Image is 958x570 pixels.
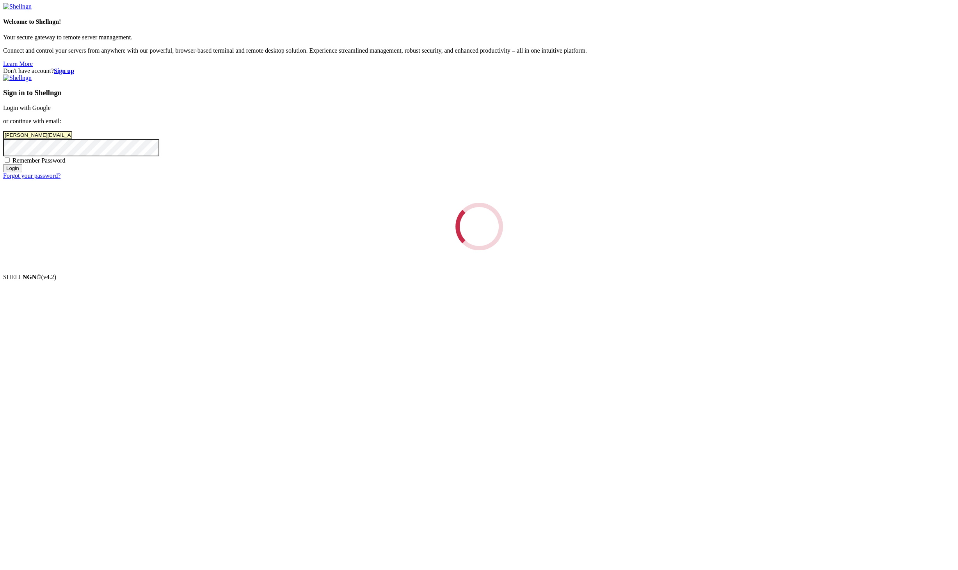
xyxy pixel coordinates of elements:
[452,200,506,253] div: Loading...
[3,47,955,54] p: Connect and control your servers from anywhere with our powerful, browser-based terminal and remo...
[54,67,74,74] a: Sign up
[3,131,72,139] input: Email address
[23,274,37,280] b: NGN
[3,89,955,97] h3: Sign in to Shellngn
[3,67,955,74] div: Don't have account?
[3,164,22,172] input: Login
[5,158,10,163] input: Remember Password
[3,3,32,10] img: Shellngn
[3,74,32,81] img: Shellngn
[12,157,66,164] span: Remember Password
[3,118,955,125] p: or continue with email:
[3,172,60,179] a: Forgot your password?
[3,60,33,67] a: Learn More
[41,274,57,280] span: 4.2.0
[3,274,56,280] span: SHELL ©
[3,18,955,25] h4: Welcome to Shellngn!
[3,104,51,111] a: Login with Google
[3,34,955,41] p: Your secure gateway to remote server management.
